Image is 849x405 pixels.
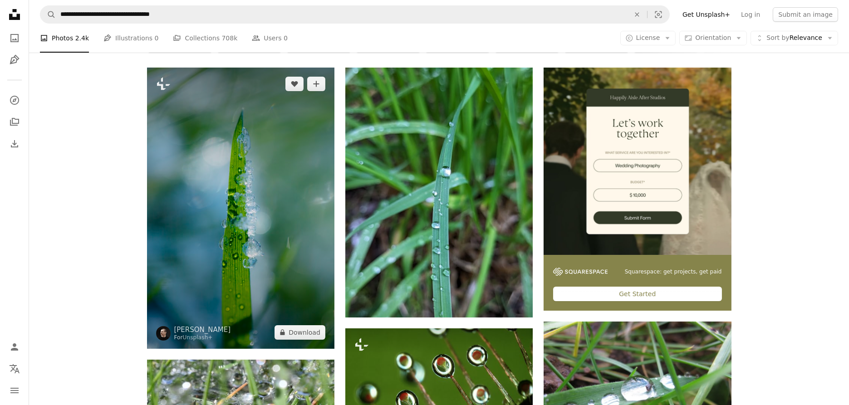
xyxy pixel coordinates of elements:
[147,204,334,212] a: a close up of a green plant with water droplets
[695,34,731,41] span: Orientation
[5,91,24,109] a: Explore
[620,31,676,45] button: License
[40,6,56,23] button: Search Unsplash
[5,113,24,131] a: Collections
[679,31,747,45] button: Orientation
[648,6,669,23] button: Visual search
[40,5,670,24] form: Find visuals sitewide
[5,135,24,153] a: Download History
[544,387,731,395] a: a close up of water droplets on a blade of grass
[252,24,288,53] a: Users 0
[5,338,24,356] a: Log in / Sign up
[5,381,24,400] button: Menu
[183,334,213,341] a: Unsplash+
[766,34,822,43] span: Relevance
[284,33,288,43] span: 0
[553,287,721,301] div: Get Started
[544,68,731,311] a: Squarespace: get projects, get paidGet Started
[103,24,158,53] a: Illustrations 0
[766,34,789,41] span: Sort by
[345,188,533,196] a: a close up of a green plant with water drops
[736,7,766,22] a: Log in
[627,6,647,23] button: Clear
[155,33,159,43] span: 0
[5,360,24,378] button: Language
[275,325,325,340] button: Download
[544,68,731,255] img: file-1747939393036-2c53a76c450aimage
[173,24,237,53] a: Collections 708k
[221,33,237,43] span: 708k
[345,385,533,393] a: a close up of water droplets on a green surface
[307,77,325,91] button: Add to Collection
[174,325,231,334] a: [PERSON_NAME]
[625,268,722,276] span: Squarespace: get projects, get paid
[553,268,608,276] img: file-1747939142011-51e5cc87e3c9
[636,34,660,41] span: License
[156,326,171,341] img: Go to Joshua Earle's profile
[677,7,736,22] a: Get Unsplash+
[5,5,24,25] a: Home — Unsplash
[285,77,304,91] button: Like
[773,7,838,22] button: Submit an image
[345,68,533,317] img: a close up of a green plant with water drops
[751,31,838,45] button: Sort byRelevance
[147,68,334,349] img: a close up of a green plant with water droplets
[5,51,24,69] a: Illustrations
[5,29,24,47] a: Photos
[174,334,231,342] div: For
